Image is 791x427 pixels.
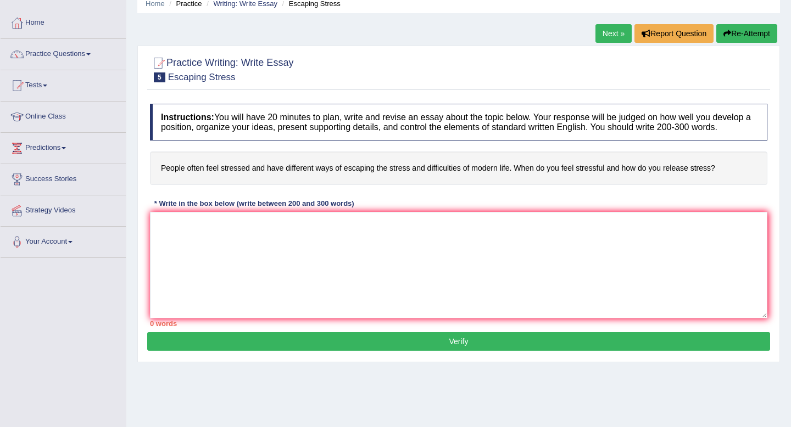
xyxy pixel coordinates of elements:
[154,72,165,82] span: 5
[634,24,714,43] button: Report Question
[1,39,126,66] a: Practice Questions
[150,104,767,141] h4: You will have 20 minutes to plan, write and revise an essay about the topic below. Your response ...
[150,318,767,329] div: 0 words
[595,24,632,43] a: Next »
[1,227,126,254] a: Your Account
[168,72,236,82] small: Escaping Stress
[150,151,767,185] h4: People often feel stressed and have different ways of escaping the stress and difficulties of mod...
[1,164,126,192] a: Success Stories
[147,332,770,351] button: Verify
[716,24,777,43] button: Re-Attempt
[150,199,358,209] div: * Write in the box below (write between 200 and 300 words)
[1,195,126,223] a: Strategy Videos
[1,102,126,129] a: Online Class
[1,8,126,35] a: Home
[1,70,126,98] a: Tests
[161,113,214,122] b: Instructions:
[1,133,126,160] a: Predictions
[150,55,293,82] h2: Practice Writing: Write Essay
